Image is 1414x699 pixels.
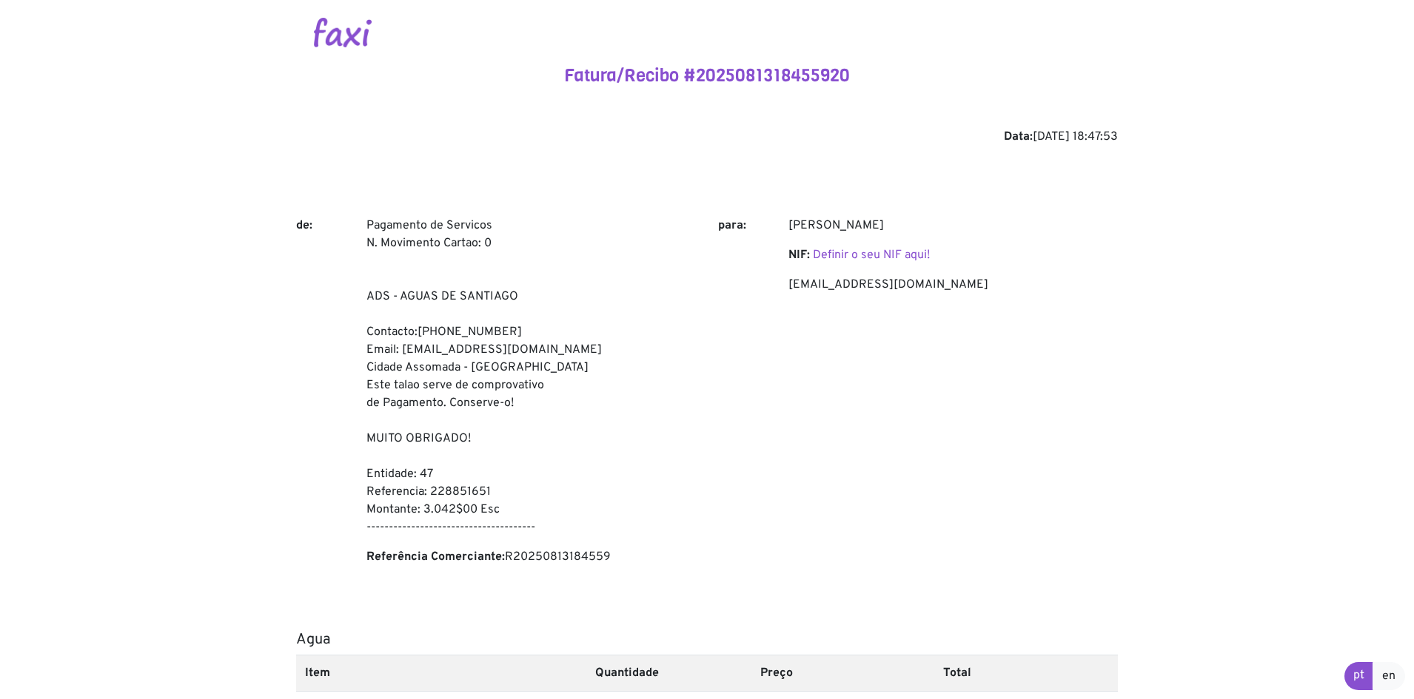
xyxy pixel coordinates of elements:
[751,655,935,691] th: Preço
[788,248,810,263] b: NIF:
[296,655,586,691] th: Item
[366,550,505,564] b: Referência Comerciante:
[718,218,746,233] b: para:
[366,217,696,536] p: Pagamento de Servicos N. Movimento Cartao: 0 ADS - AGUAS DE SANTIAGO Contacto:[PHONE_NUMBER] Emai...
[366,548,696,566] p: R20250813184559
[296,631,1118,649] h5: Agua
[296,65,1118,87] h4: Fatura/Recibo #2025081318455920
[934,655,1118,691] th: Total
[1373,662,1405,690] a: en
[788,217,1118,234] p: [PERSON_NAME]
[296,128,1118,146] div: [DATE] 18:47:53
[1344,662,1373,690] a: pt
[788,276,1118,294] p: [EMAIL_ADDRESS][DOMAIN_NAME]
[1004,129,1033,144] b: Data:
[586,655,751,691] th: Quantidade
[813,248,930,263] a: Definir o seu NIF aqui!
[296,218,312,233] b: de:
